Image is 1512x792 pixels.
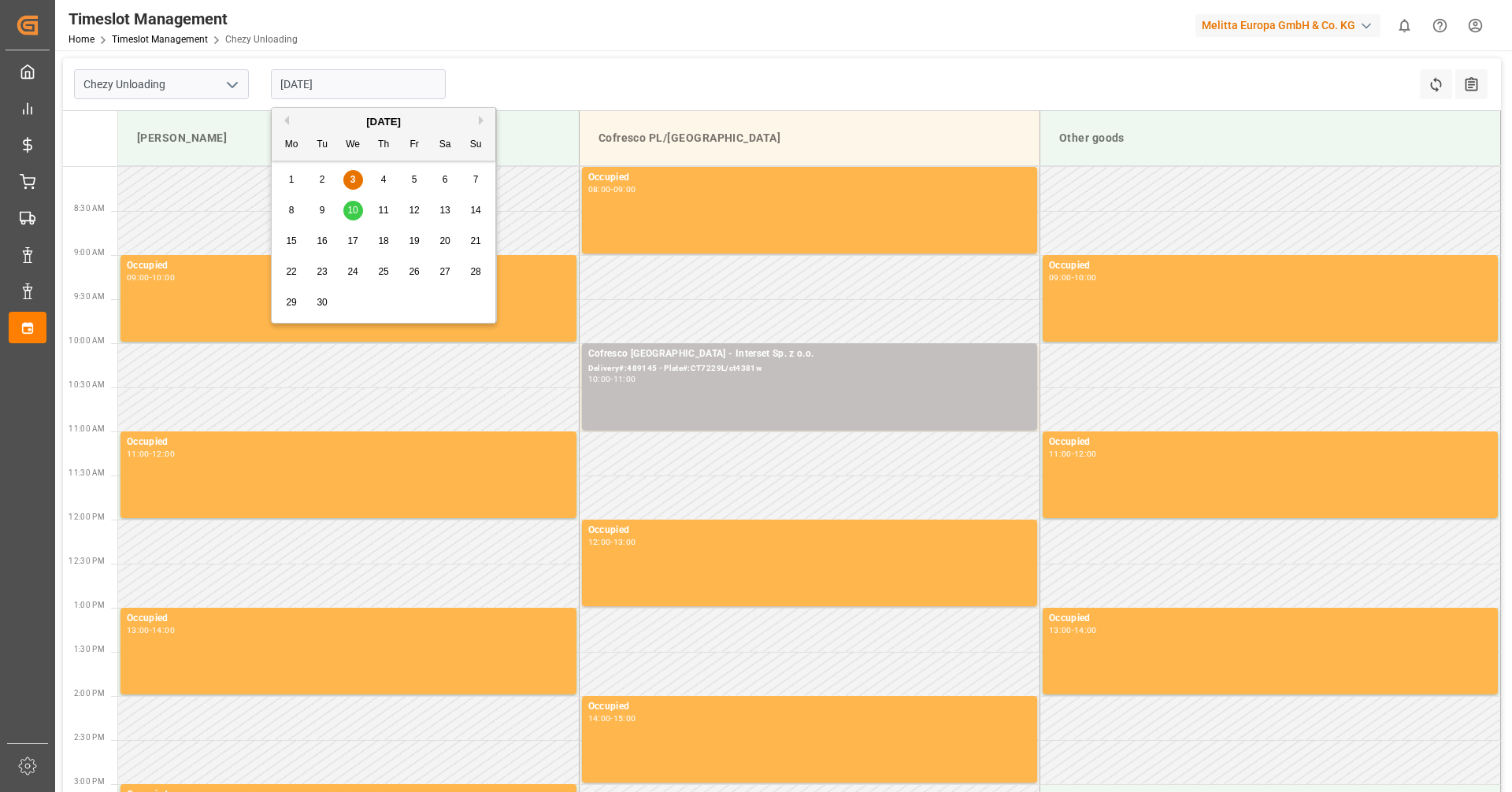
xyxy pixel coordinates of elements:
span: 10 [347,205,358,216]
div: Occupied [127,435,570,450]
div: Choose Tuesday, September 9th, 2025 [313,201,332,220]
span: 5 [412,174,417,185]
span: 7 [473,174,479,185]
div: 10:00 [588,376,611,383]
span: 27 [439,266,450,277]
span: 12:30 PM [69,557,105,565]
div: 13:00 [613,538,636,546]
span: 11 [378,205,388,216]
div: - [610,538,613,546]
div: - [150,627,152,634]
span: 29 [286,297,296,308]
div: Choose Friday, September 12th, 2025 [405,201,424,220]
button: show 0 new notifications [1387,8,1422,43]
span: 21 [470,235,480,246]
div: Choose Sunday, September 28th, 2025 [466,262,486,282]
div: 09:00 [1049,274,1072,281]
div: Cofresco [GEOGRAPHIC_DATA] - Interset Sp. z o.o. [588,346,1031,362]
div: 09:00 [613,186,636,193]
div: [DATE] [272,114,495,130]
span: 8:30 AM [74,204,105,213]
div: 14:00 [152,627,175,634]
div: Choose Saturday, September 6th, 2025 [435,170,455,190]
span: 3 [350,174,356,185]
button: Previous Month [280,116,289,125]
div: 09:00 [127,274,150,281]
div: Occupied [1049,435,1492,450]
span: 16 [317,235,327,246]
div: Choose Saturday, September 20th, 2025 [435,231,455,251]
div: Choose Wednesday, September 24th, 2025 [343,262,363,282]
div: Choose Monday, September 15th, 2025 [282,231,302,251]
div: 13:00 [1049,627,1072,634]
div: Delivery#:489145 - Plate#:CT7229L/ct4381w [588,362,1031,376]
div: Choose Thursday, September 18th, 2025 [374,231,394,251]
div: Su [466,135,486,155]
span: 30 [317,297,327,308]
div: - [610,376,613,383]
div: 14:00 [1074,627,1097,634]
div: Choose Tuesday, September 30th, 2025 [313,293,332,313]
div: Choose Tuesday, September 23rd, 2025 [313,262,332,282]
span: 11:30 AM [69,468,105,477]
div: Choose Thursday, September 25th, 2025 [374,262,394,282]
span: 2:00 PM [74,689,105,698]
span: 2 [320,174,325,185]
div: Th [374,135,394,155]
div: Occupied [588,523,1031,538]
div: 12:00 [152,450,175,457]
div: Choose Sunday, September 14th, 2025 [466,201,486,220]
div: Melitta Europa GmbH & Co. KG [1195,14,1380,37]
span: 15 [286,235,296,246]
input: Type to search/select [74,69,249,99]
span: 10:00 AM [69,336,105,345]
span: 20 [439,235,450,246]
div: Cofresco PL/[GEOGRAPHIC_DATA] [592,124,1027,153]
div: - [1072,627,1074,634]
div: Occupied [588,170,1031,186]
div: Choose Saturday, September 13th, 2025 [435,201,455,220]
div: Choose Thursday, September 11th, 2025 [374,201,394,220]
div: [PERSON_NAME] [131,124,566,153]
div: 11:00 [127,450,150,457]
div: Choose Monday, September 29th, 2025 [282,293,302,313]
span: 18 [378,235,388,246]
span: 22 [286,266,296,277]
div: - [150,274,152,281]
span: 25 [378,266,388,277]
button: Help Center [1422,8,1458,43]
div: 12:00 [1074,450,1097,457]
div: 10:00 [152,274,175,281]
div: 14:00 [588,715,611,722]
div: 08:00 [588,186,611,193]
div: Choose Friday, September 19th, 2025 [405,231,424,251]
div: Occupied [1049,258,1492,274]
a: Home [69,34,94,45]
span: 2:30 PM [74,733,105,742]
span: 9:30 AM [74,292,105,301]
div: - [610,186,613,193]
div: Choose Wednesday, September 10th, 2025 [343,201,363,220]
div: 13:00 [127,627,150,634]
div: - [1072,450,1074,457]
div: Other goods [1053,124,1488,153]
span: 28 [470,266,480,277]
button: Melitta Europa GmbH & Co. KG [1195,10,1387,40]
span: 6 [443,174,448,185]
div: Choose Monday, September 22nd, 2025 [282,262,302,282]
span: 13 [439,205,450,216]
span: 19 [409,235,419,246]
span: 9:00 AM [74,248,105,257]
span: 14 [470,205,480,216]
a: Timeslot Management [112,34,208,45]
div: - [150,450,152,457]
div: Occupied [588,699,1031,715]
div: Choose Tuesday, September 2nd, 2025 [313,170,332,190]
span: 12:00 PM [69,513,105,521]
div: Choose Monday, September 1st, 2025 [282,170,302,190]
span: 1:30 PM [74,645,105,653]
div: Timeslot Management [69,7,298,31]
div: Occupied [127,611,570,627]
div: Choose Wednesday, September 17th, 2025 [343,231,363,251]
div: Choose Thursday, September 4th, 2025 [374,170,394,190]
